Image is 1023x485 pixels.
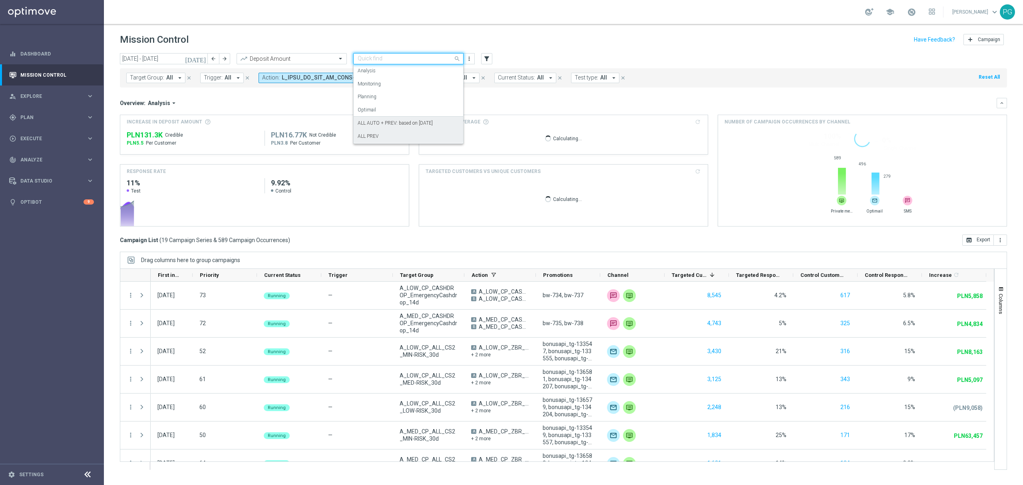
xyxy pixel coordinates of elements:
button: 8,545 [707,290,722,300]
i: more_vert [127,320,134,327]
i: filter_alt [483,55,490,62]
span: Test type: [575,74,598,81]
div: lightbulb Optibot 9 [9,199,94,205]
span: ) [288,237,290,244]
div: Explore [9,93,86,100]
img: Optimail [607,429,620,442]
button: [DATE] [184,53,208,65]
div: + 2 more [471,379,529,386]
i: keyboard_arrow_right [86,135,94,142]
button: filter_alt [481,53,492,64]
img: Private message [623,373,636,386]
div: Optimail [607,373,620,386]
i: more_vert [997,237,1003,243]
span: Control Response Rate [865,272,908,278]
button: Test type: All arrow_drop_down [571,73,619,83]
p: PLN4,834 [957,320,983,328]
i: [DATE] [185,55,207,62]
span: Private message [831,209,853,214]
i: refresh [953,272,959,278]
span: Channel [607,272,629,278]
span: 61 [199,376,206,382]
span: 15% [904,348,915,354]
span: Target Group: [130,74,164,81]
i: arrow_drop_down [610,74,617,81]
span: Current Status [264,272,301,278]
span: Campaign [978,37,1000,42]
span: All [537,74,544,81]
span: Trigger [328,272,348,278]
span: A_MED_CP_ZBR_CS_MED-RISK_50do60_30d [479,456,529,463]
button: 617 [840,290,851,300]
button: 3,125 [707,374,722,384]
i: close [245,75,250,81]
span: SMS [897,209,919,214]
label: Monitoring [358,81,381,87]
i: arrow_drop_down [470,74,478,81]
img: SMS [607,317,620,330]
colored-tag: Running [264,292,290,299]
span: 100% [824,131,841,141]
a: Settings [19,472,44,477]
span: Drag columns here to group campaigns [141,257,240,263]
span: L_IPSU_DO_SIT_AM_CONS-ADIP_374el481_46s, D_EIUS_TE_INC_UT_LABO-ETDO_44m, A_ENIM_AD_MIN_VE_QUI-NOS... [282,74,406,81]
img: Private message [623,289,636,302]
p: PLN8,163 [957,348,983,356]
span: 73 [199,292,206,298]
a: [PERSON_NAME]keyboard_arrow_down [951,6,1000,18]
div: Optimail [358,103,459,117]
button: more_vert [127,431,134,439]
i: keyboard_arrow_down [999,100,1005,106]
span: PLN5.5 [127,140,143,146]
span: 9% [908,376,915,382]
i: gps_fixed [9,114,16,121]
i: more_vert [127,376,134,383]
span: Targeted Customers [672,272,707,278]
h4: Response Rate [127,168,166,175]
span: A [471,457,476,462]
colored-tag: Running [264,376,290,383]
i: close [620,75,626,81]
a: Mission Control [20,64,94,85]
span: A_LOW_CP_ZBR_CS_MED-RISK_50do30_30d [479,372,529,379]
div: 01 Aug 2025, Friday [157,320,175,327]
span: bw-735, bw-738 [543,320,583,327]
span: A [471,317,476,322]
span: A_LOW_CP_ALL_CS2_LOW-RISK_30d [400,400,458,414]
div: + 2 more [471,435,529,442]
img: Private message [623,457,636,470]
i: arrow_drop_down [176,74,183,81]
span: A_LOW_CP_CASHDROP_EmergencyCashdrop_20PLN_14d [479,295,529,302]
span: ( [159,237,161,244]
button: more_vert [127,292,134,299]
div: 01 Aug 2025, Friday [157,292,175,299]
div: Optimail [870,196,880,205]
span: A_LOW_CP_ALL_CS2_MED-RISK_30d [400,372,458,386]
button: close [556,74,563,82]
button: play_circle_outline Execute keyboard_arrow_right [9,135,94,142]
i: add [967,36,973,43]
span: 13% [776,376,786,382]
button: open_in_browser Export [962,235,994,246]
div: Optimail [607,345,620,358]
colored-tag: Running [264,348,290,355]
span: — [328,348,332,354]
img: SMS [607,289,620,302]
span: Single Channel [884,145,917,151]
colored-tag: Running [264,404,290,411]
span: bonusapi_tg-136579, bonusapi_tg-134204, bonusapi_tg-136589 [543,396,593,418]
div: + 2 more [471,351,529,358]
a: Optibot [20,191,84,213]
button: person_search Explore keyboard_arrow_right [9,93,94,99]
span: Per Customer [146,140,176,146]
button: 3,430 [707,346,722,356]
span: Control [275,188,291,194]
span: All [460,74,467,81]
ng-select: ALL PREV [353,53,464,64]
span: A_LOW_CP_ALL_CS2_MIN-RISK_30d [400,344,458,358]
span: Explore [20,94,86,99]
span: Priority [200,272,219,278]
span: 589 [833,155,842,161]
button: Target Group: All arrow_drop_down [126,73,185,83]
